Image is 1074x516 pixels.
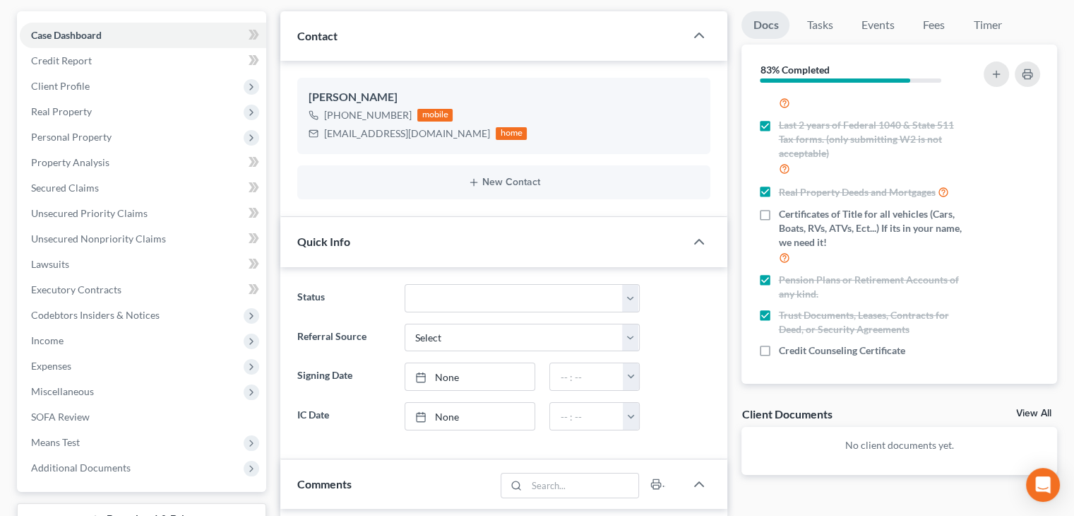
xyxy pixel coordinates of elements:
a: Docs [741,11,789,39]
span: Pension Plans or Retirement Accounts of any kind. [778,273,966,301]
span: Quick Info [297,235,350,248]
span: Trust Documents, Leases, Contracts for Deed, or Security Agreements [778,308,966,336]
input: -- : -- [550,403,623,430]
span: Personal Property [31,131,112,143]
a: Unsecured Nonpriority Claims [20,226,266,252]
span: Credit Report [31,54,92,66]
button: New Contact [309,177,699,188]
a: SOFA Review [20,404,266,430]
span: Contact [297,29,338,42]
input: -- : -- [550,363,623,390]
span: Last 2 years of Federal 1040 & State 511 Tax forms. (only submitting W2 is not acceptable) [778,118,966,160]
div: mobile [417,109,453,122]
a: Timer [962,11,1013,39]
a: Lawsuits [20,252,266,277]
span: Certificates of Title for all vehicles (Cars, Boats, RVs, ATVs, Ect...) If its in your name, we n... [778,207,966,250]
label: Referral Source [290,324,397,352]
div: [PHONE_NUMBER] [324,108,412,122]
div: [EMAIL_ADDRESS][DOMAIN_NAME] [324,127,490,141]
div: Open Intercom Messenger [1026,468,1060,502]
a: Property Analysis [20,150,266,175]
span: Credit Counseling Certificate [778,344,905,358]
span: Expenses [31,360,71,372]
div: Client Documents [741,406,832,421]
label: Signing Date [290,363,397,391]
a: Unsecured Priority Claims [20,201,266,226]
span: Real Property Deeds and Mortgages [778,185,935,199]
span: Miscellaneous [31,385,94,397]
strong: 83% Completed [760,64,829,76]
span: Comments [297,477,352,491]
label: Status [290,284,397,312]
a: Fees [911,11,956,39]
span: Lawsuits [31,258,69,270]
span: Means Test [31,436,80,448]
span: Real Property [31,105,92,117]
a: Executory Contracts [20,277,266,303]
span: Codebtors Insiders & Notices [31,309,160,321]
span: Additional Documents [31,462,131,474]
span: Unsecured Priority Claims [31,207,148,219]
div: [PERSON_NAME] [309,89,699,106]
span: Income [31,334,64,346]
input: Search... [527,474,639,498]
a: View All [1016,409,1051,418]
p: No client documents yet. [753,438,1046,452]
label: IC Date [290,402,397,430]
span: Executory Contracts [31,283,121,295]
span: Unsecured Nonpriority Claims [31,233,166,245]
span: Client Profile [31,80,90,92]
a: None [405,363,535,390]
span: Case Dashboard [31,29,102,41]
a: None [405,403,535,430]
a: Tasks [795,11,844,39]
a: Events [849,11,905,39]
a: Credit Report [20,48,266,74]
a: Secured Claims [20,175,266,201]
span: Property Analysis [31,156,109,168]
div: home [496,127,527,140]
a: Case Dashboard [20,23,266,48]
span: SOFA Review [31,411,90,423]
span: Secured Claims [31,182,99,194]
